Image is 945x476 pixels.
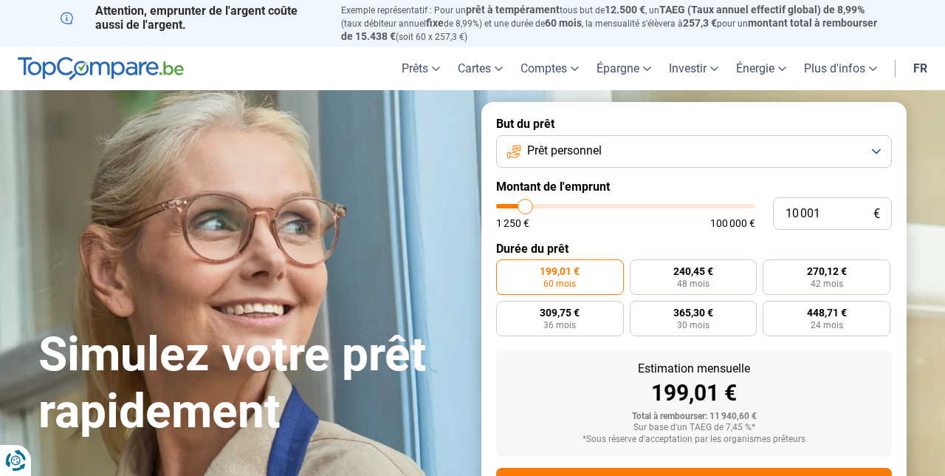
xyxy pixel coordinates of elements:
span: Prêt personnel [527,143,602,159]
span: 48 mois [677,279,709,288]
span: 365,30 € [673,307,713,318]
span: 60 mois [543,279,576,288]
a: Énergie [727,47,795,90]
span: fixe [426,17,444,29]
span: TAEG (Taux annuel effectif global) de 8,99% [659,4,865,16]
p: Attention, emprunter de l'argent coûte aussi de l'argent. [61,4,323,32]
label: Montant de l'emprunt [496,180,892,194]
div: *Sous réserve d'acceptation par les organismes prêteurs [508,435,880,445]
span: 42 mois [811,279,843,288]
label: Durée du prêt [496,242,892,256]
a: Prêts [393,47,449,90]
span: 257,3 € [683,17,717,29]
span: 30 mois [677,321,709,330]
a: Investir [660,47,727,90]
a: fr [904,47,936,90]
span: 448,71 € [807,307,847,318]
span: 1 250 € [496,218,529,228]
span: 199,01 € [540,266,580,276]
span: 100 000 € [710,218,755,228]
div: Sur base d'un TAEG de 7,45 %* [508,423,880,433]
span: montant total à rembourser de 15.438 € [341,17,877,42]
div: Total à rembourser: 11 940,60 € [508,412,880,422]
a: Cartes [449,47,512,90]
span: prêt à tempérament [466,4,560,16]
img: TopCompare [18,57,184,81]
a: Épargne [588,47,660,90]
span: 240,45 € [673,266,713,276]
span: 60 mois [545,17,582,29]
label: But du prêt [496,117,892,131]
p: Exemple représentatif : Pour un tous but de , un (taux débiteur annuel de 8,99%) et une durée de ... [341,4,884,43]
a: Plus d'infos [795,47,886,90]
div: 199,01 € [508,382,880,404]
span: 270,12 € [807,266,847,276]
span: 12.500 € [605,4,645,16]
div: Estimation mensuelle [508,363,880,375]
span: 24 mois [811,321,843,330]
h1: Simulez votre prêt rapidement [38,327,464,441]
a: Comptes [512,47,588,90]
button: Prêt personnel [496,135,892,168]
span: 36 mois [543,321,576,330]
span: 309,75 € [540,307,580,318]
span: € [873,208,880,220]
